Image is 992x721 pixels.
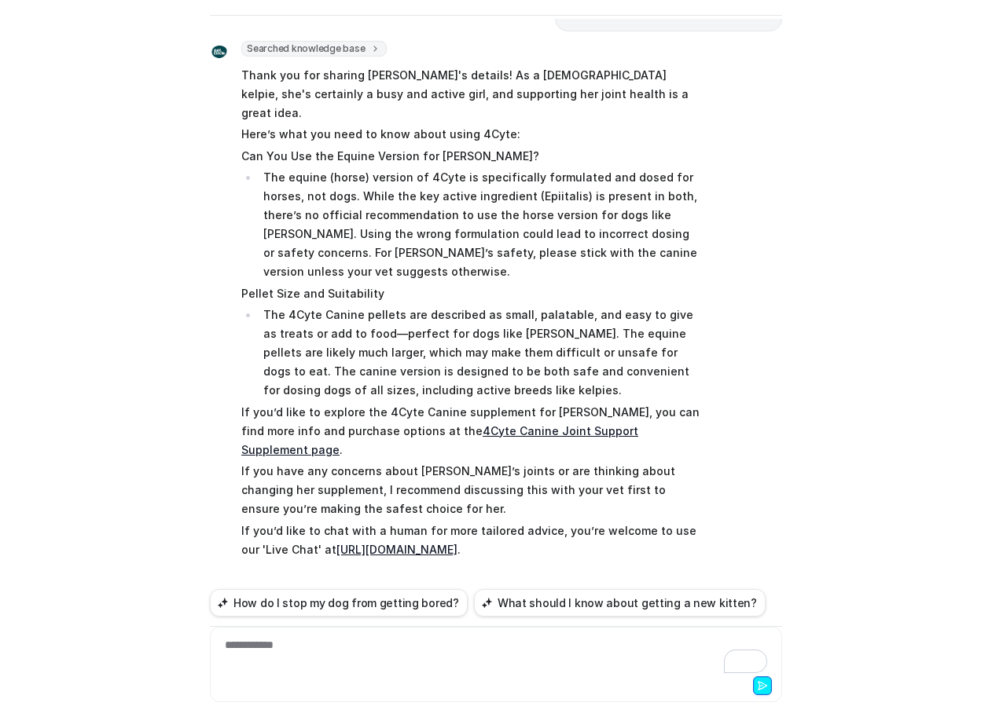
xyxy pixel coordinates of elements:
[241,522,701,559] p: If you’d like to chat with a human for more tailored advice, you’re welcome to use our 'Live Chat...
[214,637,778,673] div: To enrich screen reader interactions, please activate Accessibility in Grammarly extension settings
[241,125,701,144] p: Here’s what you need to know about using 4Cyte:
[336,543,457,556] a: [URL][DOMAIN_NAME]
[241,147,701,166] p: Can You Use the Equine Version for [PERSON_NAME]?
[241,41,387,57] span: Searched knowledge base
[241,66,701,123] p: Thank you for sharing [PERSON_NAME]'s details! As a [DEMOGRAPHIC_DATA] kelpie, she's certainly a ...
[241,284,701,303] p: Pellet Size and Suitability
[241,462,701,518] p: If you have any concerns about [PERSON_NAME]’s joints or are thinking about changing her suppleme...
[474,589,766,617] button: What should I know about getting a new kitten?
[241,424,638,456] a: 4Cyte Canine Joint Support Supplement page
[241,403,701,459] p: If you’d like to explore the 4Cyte Canine supplement for [PERSON_NAME], you can find more info an...
[259,306,701,400] li: The 4Cyte Canine pellets are described as small, palatable, and easy to give as treats or add to ...
[259,168,701,281] li: The equine (horse) version of 4Cyte is specifically formulated and dosed for horses, not dogs. Wh...
[210,589,468,617] button: How do I stop my dog from getting bored?
[210,42,229,61] img: Widget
